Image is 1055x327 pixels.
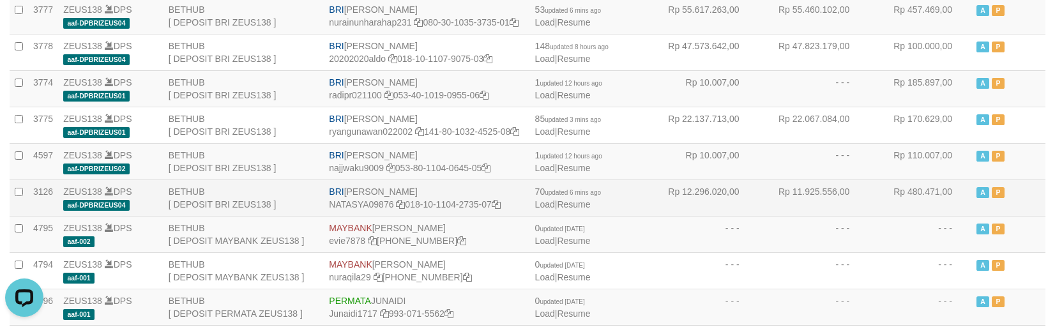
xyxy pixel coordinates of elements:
[535,150,602,160] span: 1
[510,126,519,137] a: Copy 141801032452508 to clipboard
[463,272,472,282] a: Copy 8743968600 to clipboard
[992,5,1005,16] span: Paused
[324,34,529,70] td: [PERSON_NAME] 018-10-1107-9075-03
[63,259,102,270] a: ZEUS138
[992,260,1005,271] span: Paused
[324,252,529,289] td: [PERSON_NAME] [PHONE_NUMBER]
[759,34,869,70] td: Rp 47.823.179,00
[545,116,601,123] span: updated 3 mins ago
[329,54,386,64] a: 20202020aldo
[163,252,324,289] td: BETHUB [ DEPOSIT MAYBANK ZEUS138 ]
[535,272,555,282] a: Load
[5,5,43,43] button: Open LiveChat chat widget
[976,5,989,16] span: Active
[992,42,1005,52] span: Paused
[329,272,370,282] a: nuraqila29
[28,179,58,216] td: 3126
[557,236,590,246] a: Resume
[324,289,529,325] td: JUNAIDI 993-071-5562
[58,179,163,216] td: DPS
[329,4,344,15] span: BRI
[163,107,324,143] td: BETHUB [ DEPOSIT BRI ZEUS138 ]
[63,309,95,320] span: aaf-001
[386,163,395,173] a: Copy najjwaku9009 to clipboard
[163,179,324,216] td: BETHUB [ DEPOSIT BRI ZEUS138 ]
[869,107,971,143] td: Rp 170.629,00
[457,236,466,246] a: Copy 8004940100 to clipboard
[63,150,102,160] a: ZEUS138
[535,296,591,319] span: |
[992,151,1005,162] span: Paused
[557,17,590,27] a: Resume
[63,54,130,65] span: aaf-DPBRIZEUS04
[976,151,989,162] span: Active
[63,186,102,197] a: ZEUS138
[415,126,424,137] a: Copy ryangunawan022002 to clipboard
[535,186,601,197] span: 70
[648,143,759,179] td: Rp 10.007,00
[329,223,372,233] span: MAYBANK
[329,186,344,197] span: BRI
[28,107,58,143] td: 3775
[869,34,971,70] td: Rp 100.000,00
[535,41,609,51] span: 148
[869,143,971,179] td: Rp 110.007,00
[540,262,584,269] span: updated [DATE]
[535,223,585,233] span: 0
[329,296,371,306] span: PERMATA
[648,70,759,107] td: Rp 10.007,00
[648,107,759,143] td: Rp 22.137.713,00
[368,236,377,246] a: Copy evie7878 to clipboard
[58,70,163,107] td: DPS
[648,179,759,216] td: Rp 12.296.020,00
[535,259,585,270] span: 0
[535,114,601,124] span: 85
[535,163,555,173] a: Load
[380,308,389,319] a: Copy Junaidi1717 to clipboard
[163,70,324,107] td: BETHUB [ DEPOSIT BRI ZEUS138 ]
[759,179,869,216] td: Rp 11.925.556,00
[324,70,529,107] td: [PERSON_NAME] 053-40-1019-0955-06
[63,91,130,102] span: aaf-DPBRIZEUS01
[510,17,519,27] a: Copy 080301035373501 to clipboard
[535,90,555,100] a: Load
[535,236,555,246] a: Load
[63,127,130,138] span: aaf-DPBRIZEUS01
[28,70,58,107] td: 3774
[384,90,393,100] a: Copy radipr021100 to clipboard
[648,216,759,252] td: - - -
[492,199,501,209] a: Copy 018101104273507 to clipboard
[759,70,869,107] td: - - -
[550,43,609,50] span: updated 8 hours ago
[992,78,1005,89] span: Paused
[535,150,602,173] span: |
[976,78,989,89] span: Active
[58,289,163,325] td: DPS
[535,41,609,64] span: |
[976,296,989,307] span: Active
[759,143,869,179] td: - - -
[535,223,591,246] span: |
[540,298,584,305] span: updated [DATE]
[557,54,590,64] a: Resume
[329,163,384,173] a: najjwaku9009
[557,272,590,282] a: Resume
[648,34,759,70] td: Rp 47.573.642,00
[63,77,102,87] a: ZEUS138
[759,252,869,289] td: - - -
[976,187,989,198] span: Active
[63,236,95,247] span: aaf-002
[63,273,95,284] span: aaf-001
[992,114,1005,125] span: Paused
[63,200,130,211] span: aaf-DPBRIZEUS04
[329,150,344,160] span: BRI
[976,114,989,125] span: Active
[329,77,344,87] span: BRI
[324,143,529,179] td: [PERSON_NAME] 053-80-1104-0645-05
[324,107,529,143] td: [PERSON_NAME] 141-80-1032-4525-08
[63,41,102,51] a: ZEUS138
[483,54,492,64] a: Copy 018101107907503 to clipboard
[388,54,397,64] a: Copy 20202020aldo to clipboard
[759,216,869,252] td: - - -
[759,289,869,325] td: - - -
